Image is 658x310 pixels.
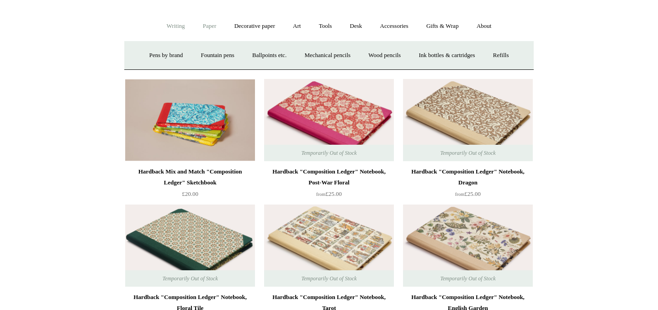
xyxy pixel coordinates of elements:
[316,190,342,197] span: £25.00
[125,166,255,204] a: Hardback Mix and Match "Composition Ledger" Sketchbook £20.00
[455,190,481,197] span: £25.00
[141,43,191,68] a: Pens by brand
[127,166,253,188] div: Hardback Mix and Match "Composition Ledger" Sketchbook
[292,270,366,287] span: Temporarily Out of Stock
[431,270,504,287] span: Temporarily Out of Stock
[153,270,227,287] span: Temporarily Out of Stock
[403,205,533,287] img: Hardback "Composition Ledger" Notebook, English Garden
[403,205,533,287] a: Hardback "Composition Ledger" Notebook, English Garden Hardback "Composition Ledger" Notebook, En...
[226,14,283,38] a: Decorative paper
[316,192,325,197] span: from
[403,166,533,204] a: Hardback "Composition Ledger" Notebook, Dragon from£25.00
[296,43,359,68] a: Mechanical pencils
[264,79,394,161] img: Hardback "Composition Ledger" Notebook, Post-War Floral
[360,43,409,68] a: Wood pencils
[418,14,467,38] a: Gifts & Wrap
[292,145,366,161] span: Temporarily Out of Stock
[403,79,533,161] a: Hardback "Composition Ledger" Notebook, Dragon Hardback "Composition Ledger" Notebook, Dragon Tem...
[244,43,295,68] a: Ballpoints etc.
[195,14,225,38] a: Paper
[264,205,394,287] a: Hardback "Composition Ledger" Notebook, Tarot Hardback "Composition Ledger" Notebook, Tarot Tempo...
[311,14,340,38] a: Tools
[431,145,504,161] span: Temporarily Out of Stock
[266,166,392,188] div: Hardback "Composition Ledger" Notebook, Post-War Floral
[125,205,255,287] a: Hardback "Composition Ledger" Notebook, Floral Tile Hardback "Composition Ledger" Notebook, Flora...
[264,205,394,287] img: Hardback "Composition Ledger" Notebook, Tarot
[342,14,371,38] a: Desk
[182,190,198,197] span: £20.00
[192,43,242,68] a: Fountain pens
[285,14,309,38] a: Art
[264,79,394,161] a: Hardback "Composition Ledger" Notebook, Post-War Floral Hardback "Composition Ledger" Notebook, P...
[468,14,500,38] a: About
[125,205,255,287] img: Hardback "Composition Ledger" Notebook, Floral Tile
[403,79,533,161] img: Hardback "Composition Ledger" Notebook, Dragon
[410,43,483,68] a: Ink bottles & cartridges
[485,43,517,68] a: Refills
[455,192,464,197] span: from
[159,14,193,38] a: Writing
[264,166,394,204] a: Hardback "Composition Ledger" Notebook, Post-War Floral from£25.00
[125,79,255,161] a: Hardback Mix and Match "Composition Ledger" Sketchbook Hardback Mix and Match "Composition Ledger...
[372,14,417,38] a: Accessories
[125,79,255,161] img: Hardback Mix and Match "Composition Ledger" Sketchbook
[405,166,531,188] div: Hardback "Composition Ledger" Notebook, Dragon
